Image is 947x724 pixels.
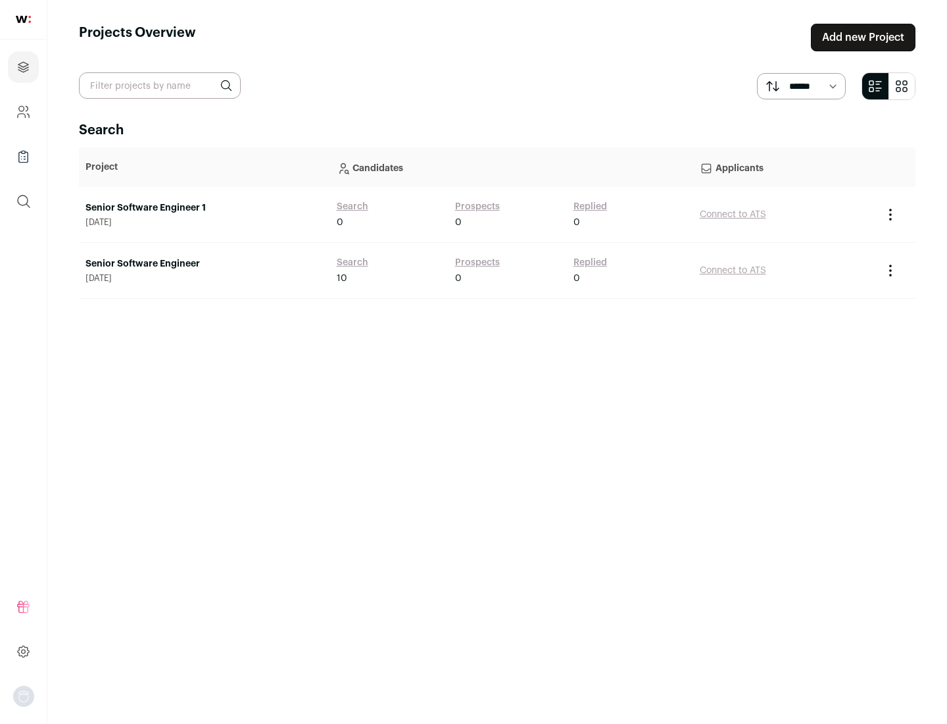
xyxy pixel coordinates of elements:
[85,217,324,228] span: [DATE]
[337,272,347,285] span: 10
[85,201,324,215] a: Senior Software Engineer 1
[8,51,39,83] a: Projects
[13,686,34,707] button: Open dropdown
[455,256,500,269] a: Prospects
[337,216,343,229] span: 0
[8,141,39,172] a: Company Lists
[883,263,898,278] button: Project Actions
[337,154,687,180] p: Candidates
[700,210,766,219] a: Connect to ATS
[79,121,915,140] h2: Search
[883,207,898,222] button: Project Actions
[337,256,368,269] a: Search
[8,96,39,128] a: Company and ATS Settings
[573,256,607,269] a: Replied
[573,272,580,285] span: 0
[455,216,462,229] span: 0
[85,273,324,284] span: [DATE]
[700,154,869,180] p: Applicants
[85,161,324,174] p: Project
[85,257,324,271] a: Senior Software Engineer
[79,72,241,99] input: Filter projects by name
[700,266,766,275] a: Connect to ATS
[455,200,500,213] a: Prospects
[79,24,196,51] h1: Projects Overview
[811,24,915,51] a: Add new Project
[573,216,580,229] span: 0
[455,272,462,285] span: 0
[337,200,368,213] a: Search
[16,16,31,23] img: wellfound-shorthand-0d5821cbd27db2630d0214b213865d53afaa358527fdda9d0ea32b1df1b89c2c.svg
[573,200,607,213] a: Replied
[13,686,34,707] img: nopic.png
